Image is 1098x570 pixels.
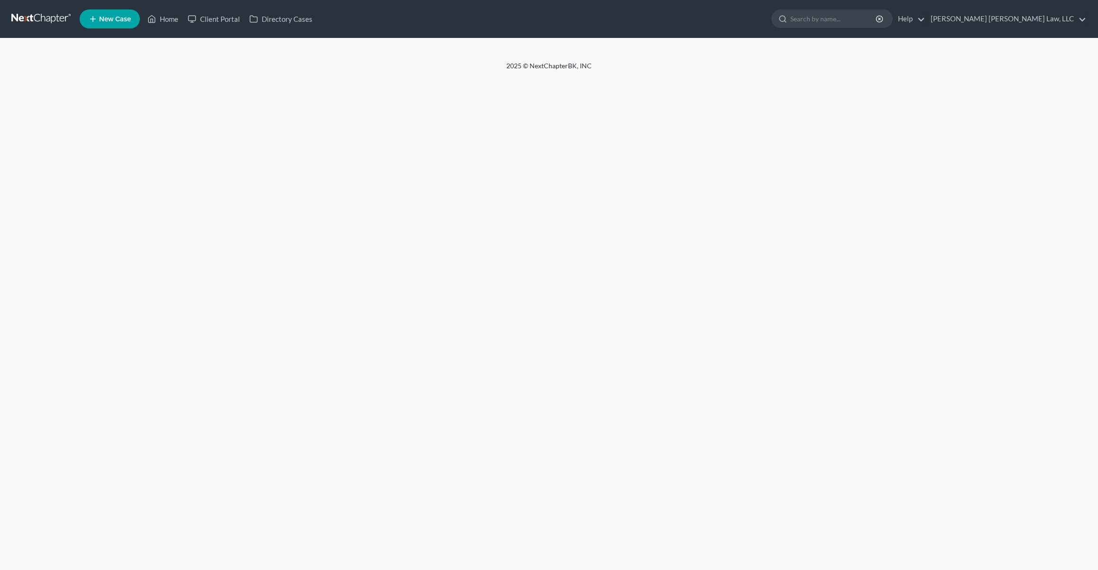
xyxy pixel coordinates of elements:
a: Directory Cases [245,10,317,28]
a: Help [893,10,925,28]
input: Search by name... [790,10,877,28]
a: [PERSON_NAME] [PERSON_NAME] Law, LLC [926,10,1086,28]
a: Home [143,10,183,28]
span: New Case [99,16,131,23]
a: Client Portal [183,10,245,28]
div: 2025 © NextChapterBK, INC [279,61,819,78]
